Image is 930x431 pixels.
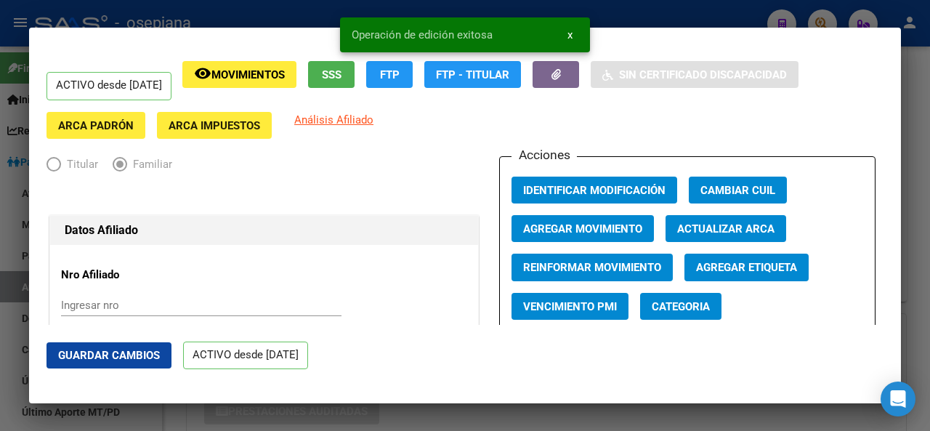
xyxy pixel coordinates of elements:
[567,28,573,41] span: x
[511,254,673,281] button: Reinformar Movimiento
[696,262,797,275] span: Agregar Etiqueta
[46,112,145,139] button: ARCA Padrón
[157,112,272,139] button: ARCA Impuestos
[322,68,341,81] span: SSS
[511,293,628,320] button: Vencimiento PMI
[881,382,915,416] div: Open Intercom Messenger
[65,222,464,239] h1: Datos Afiliado
[436,68,509,81] span: FTP - Titular
[366,61,413,88] button: FTP
[523,300,617,313] span: Vencimiento PMI
[556,22,584,48] button: x
[169,119,260,132] span: ARCA Impuestos
[523,222,642,235] span: Agregar Movimiento
[700,184,775,197] span: Cambiar CUIL
[58,349,160,362] span: Guardar Cambios
[640,293,721,320] button: Categoria
[666,215,786,242] button: Actualizar ARCA
[511,177,677,204] button: Identificar Modificación
[46,72,171,100] p: ACTIVO desde [DATE]
[58,119,134,132] span: ARCA Padrón
[684,254,809,281] button: Agregar Etiqueta
[511,145,577,164] h3: Acciones
[61,156,98,173] span: Titular
[127,156,172,173] span: Familiar
[511,215,654,242] button: Agregar Movimiento
[523,184,666,197] span: Identificar Modificación
[652,300,710,313] span: Categoria
[689,177,787,204] button: Cambiar CUIL
[183,342,308,370] p: ACTIVO desde [DATE]
[424,61,521,88] button: FTP - Titular
[308,61,355,88] button: SSS
[194,65,211,82] mat-icon: remove_red_eye
[619,68,787,81] span: Sin Certificado Discapacidad
[61,267,183,283] p: Nro Afiliado
[352,28,493,42] span: Operación de edición exitosa
[294,113,373,126] span: Análisis Afiliado
[182,61,296,88] button: Movimientos
[211,68,285,81] span: Movimientos
[46,342,171,368] button: Guardar Cambios
[380,68,400,81] span: FTP
[46,161,187,174] mat-radio-group: Elija una opción
[677,222,775,235] span: Actualizar ARCA
[591,61,798,88] button: Sin Certificado Discapacidad
[523,262,661,275] span: Reinformar Movimiento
